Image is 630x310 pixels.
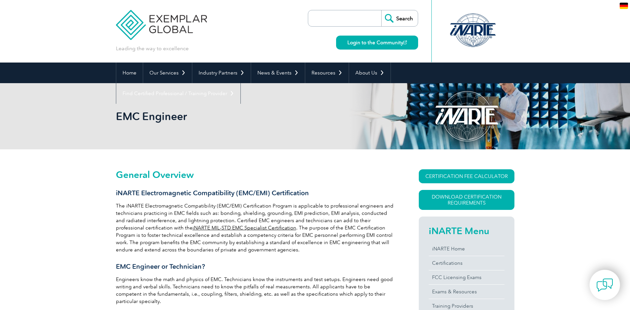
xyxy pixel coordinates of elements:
h2: General Overview [116,169,395,180]
a: iNARTE Home [429,242,504,256]
a: Exams & Resources [429,285,504,299]
h1: EMC Engineer [116,110,371,123]
a: About Us [349,63,391,83]
p: Leading the way to excellence [116,45,189,52]
img: de [620,3,628,9]
p: Engineers know the math and physics of EMC. Technicians know the instruments and test setups. Eng... [116,276,395,305]
h2: iNARTE Menu [429,226,504,236]
a: Home [116,63,143,83]
a: News & Events [251,63,305,83]
a: Resources [305,63,349,83]
a: iNARTE MIL-STD EMC Specialist Certification [193,225,296,231]
input: Search [381,10,418,26]
a: CERTIFICATION FEE CALCULATOR [419,169,514,183]
p: The iNARTE Electromagnetic Compatibility (EMC/EMI) Certification Program is applicable to profess... [116,202,395,253]
h3: iNARTE Electromagnetic Compatibility (EMC/EMI) Certification [116,189,395,197]
a: Our Services [143,63,192,83]
h3: EMC Engineer or Technician? [116,262,395,271]
a: Certifications [429,256,504,270]
a: Industry Partners [192,63,251,83]
a: Login to the Community [336,36,418,50]
a: FCC Licensing Exams [429,270,504,284]
a: Find Certified Professional / Training Provider [116,83,240,104]
img: contact-chat.png [596,277,613,293]
a: Download Certification Requirements [419,190,514,210]
img: open_square.png [403,41,407,44]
